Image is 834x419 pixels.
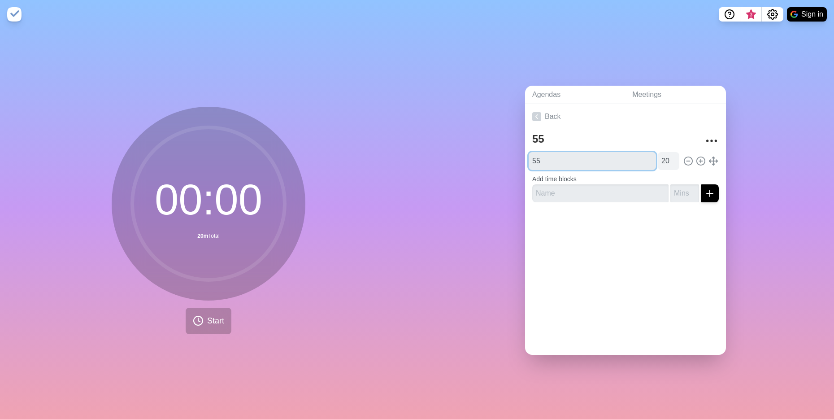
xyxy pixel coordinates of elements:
input: Mins [658,152,679,170]
label: Add time blocks [532,175,577,183]
button: Start [186,308,231,334]
a: Back [525,104,726,129]
button: More [703,132,721,150]
img: google logo [791,11,798,18]
input: Name [532,184,669,202]
button: Sign in [787,7,827,22]
button: Settings [762,7,783,22]
button: What’s new [740,7,762,22]
span: 3 [747,11,755,18]
a: Meetings [625,86,726,104]
img: timeblocks logo [7,7,22,22]
input: Name [529,152,656,170]
input: Mins [670,184,699,202]
button: Help [719,7,740,22]
span: Start [207,315,224,327]
a: Agendas [525,86,625,104]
